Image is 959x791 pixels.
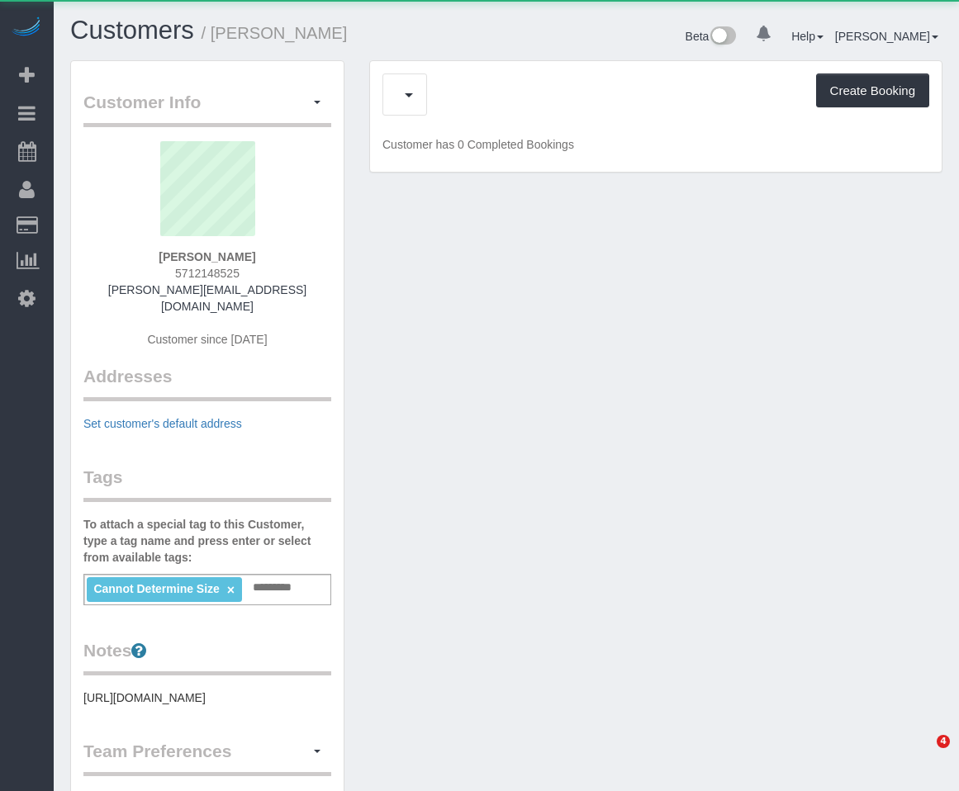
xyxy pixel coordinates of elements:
[83,638,331,675] legend: Notes
[147,333,267,346] span: Customer since [DATE]
[83,739,331,776] legend: Team Preferences
[382,136,929,153] p: Customer has 0 Completed Bookings
[93,582,219,595] span: Cannot Determine Size
[70,16,194,45] a: Customers
[937,735,950,748] span: 4
[686,30,737,43] a: Beta
[83,465,331,502] legend: Tags
[83,689,331,706] pre: [URL][DOMAIN_NAME]
[159,250,255,263] strong: [PERSON_NAME]
[83,516,331,566] label: To attach a special tag to this Customer, type a tag name and press enter or select from availabl...
[709,26,736,48] img: New interface
[83,90,331,127] legend: Customer Info
[835,30,938,43] a: [PERSON_NAME]
[108,283,306,313] a: [PERSON_NAME][EMAIL_ADDRESS][DOMAIN_NAME]
[175,267,240,280] span: 5712148525
[816,73,929,108] button: Create Booking
[227,583,235,597] a: ×
[10,17,43,40] img: Automaid Logo
[903,735,942,774] iframe: Intercom live chat
[83,417,242,430] a: Set customer's default address
[202,24,348,42] small: / [PERSON_NAME]
[791,30,824,43] a: Help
